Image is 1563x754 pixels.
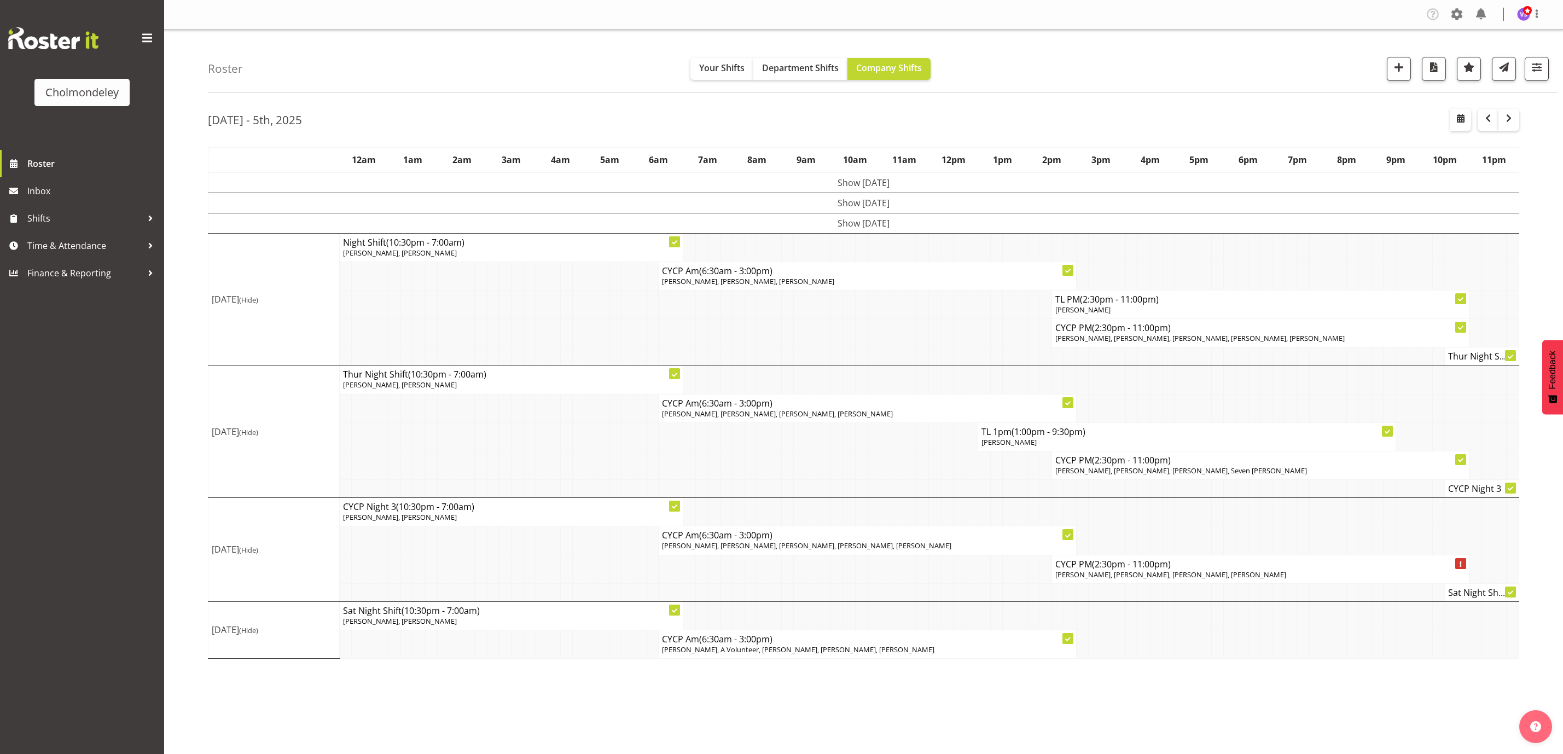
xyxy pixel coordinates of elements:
[699,633,772,645] span: (6:30am - 3:00pm)
[27,155,159,172] span: Roster
[662,645,934,654] span: [PERSON_NAME], A Volunteer, [PERSON_NAME], [PERSON_NAME], [PERSON_NAME]
[239,545,258,555] span: (Hide)
[981,437,1037,447] span: [PERSON_NAME]
[1371,147,1420,172] th: 9pm
[662,541,951,550] span: [PERSON_NAME], [PERSON_NAME], [PERSON_NAME], [PERSON_NAME], [PERSON_NAME]
[27,183,159,199] span: Inbox
[45,84,119,101] div: Cholmondeley
[929,147,978,172] th: 12pm
[753,58,847,80] button: Department Shifts
[536,147,585,172] th: 4am
[388,147,438,172] th: 1am
[208,366,340,498] td: [DATE]
[487,147,536,172] th: 3am
[1387,57,1411,81] button: Add a new shift
[1548,351,1558,389] span: Feedback
[1027,147,1076,172] th: 2pm
[662,409,893,419] span: [PERSON_NAME], [PERSON_NAME], [PERSON_NAME], [PERSON_NAME]
[386,236,464,248] span: (10:30pm - 7:00am)
[856,62,922,74] span: Company Shifts
[1092,454,1171,466] span: (2:30pm - 11:00pm)
[1125,147,1175,172] th: 4pm
[208,233,340,366] td: [DATE]
[1055,559,1466,570] h4: CYCP PM
[1175,147,1224,172] th: 5pm
[699,529,772,541] span: (6:30am - 3:00pm)
[343,512,457,522] span: [PERSON_NAME], [PERSON_NAME]
[1055,455,1466,466] h4: CYCP PM
[396,501,474,513] span: (10:30pm - 7:00am)
[339,147,388,172] th: 12am
[27,210,142,227] span: Shifts
[699,265,772,277] span: (6:30am - 3:00pm)
[408,368,486,380] span: (10:30pm - 7:00am)
[1012,426,1085,438] span: (1:00pm - 9:30pm)
[733,147,782,172] th: 8am
[239,295,258,305] span: (Hide)
[1542,340,1563,414] button: Feedback - Show survey
[634,147,683,172] th: 6am
[239,625,258,635] span: (Hide)
[1457,57,1481,81] button: Highlight an important date within the roster.
[1525,57,1549,81] button: Filter Shifts
[830,147,880,172] th: 10am
[208,62,243,75] h4: Roster
[343,248,457,258] span: [PERSON_NAME], [PERSON_NAME]
[1055,333,1345,343] span: [PERSON_NAME], [PERSON_NAME], [PERSON_NAME], [PERSON_NAME], [PERSON_NAME]
[1450,109,1471,131] button: Select a specific date within the roster.
[1055,322,1466,333] h4: CYCP PM
[662,276,834,286] span: [PERSON_NAME], [PERSON_NAME], [PERSON_NAME]
[208,193,1519,213] td: Show [DATE]
[699,62,745,74] span: Your Shifts
[343,380,457,390] span: [PERSON_NAME], [PERSON_NAME]
[208,213,1519,233] td: Show [DATE]
[1517,8,1530,21] img: victoria-spackman5507.jpg
[1422,57,1446,81] button: Download a PDF of the roster according to the set date range.
[208,498,340,602] td: [DATE]
[438,147,487,172] th: 2am
[1448,483,1515,494] h4: CYCP Night 3
[402,605,480,617] span: (10:30pm - 7:00am)
[1224,147,1273,172] th: 6pm
[690,58,753,80] button: Your Shifts
[208,113,302,127] h2: [DATE] - 5th, 2025
[208,172,1519,193] td: Show [DATE]
[978,147,1027,172] th: 1pm
[1420,147,1469,172] th: 10pm
[847,58,931,80] button: Company Shifts
[662,530,1072,541] h4: CYCP Am
[27,265,142,281] span: Finance & Reporting
[1273,147,1322,172] th: 7pm
[1469,147,1519,172] th: 11pm
[1055,570,1286,579] span: [PERSON_NAME], [PERSON_NAME], [PERSON_NAME], [PERSON_NAME]
[1492,57,1516,81] button: Send a list of all shifts for the selected filtered period to all rostered employees.
[239,427,258,437] span: (Hide)
[343,501,680,512] h4: CYCP Night 3
[27,237,142,254] span: Time & Attendance
[343,237,680,248] h4: Night Shift
[662,634,1072,645] h4: CYCP Am
[762,62,839,74] span: Department Shifts
[662,398,1072,409] h4: CYCP Am
[880,147,929,172] th: 11am
[8,27,98,49] img: Rosterit website logo
[662,265,1072,276] h4: CYCP Am
[683,147,733,172] th: 7am
[1055,305,1111,315] span: [PERSON_NAME]
[1530,721,1541,732] img: help-xxl-2.png
[1448,351,1515,362] h4: Thur Night S...
[1080,293,1159,305] span: (2:30pm - 11:00pm)
[1092,322,1171,334] span: (2:30pm - 11:00pm)
[1055,466,1307,475] span: [PERSON_NAME], [PERSON_NAME], [PERSON_NAME], Seven [PERSON_NAME]
[585,147,634,172] th: 5am
[699,397,772,409] span: (6:30am - 3:00pm)
[1092,558,1171,570] span: (2:30pm - 11:00pm)
[208,601,340,658] td: [DATE]
[781,147,830,172] th: 9am
[1055,294,1466,305] h4: TL PM
[343,369,680,380] h4: Thur Night Shift
[1076,147,1125,172] th: 3pm
[343,616,457,626] span: [PERSON_NAME], [PERSON_NAME]
[981,426,1392,437] h4: TL 1pm
[1322,147,1371,172] th: 8pm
